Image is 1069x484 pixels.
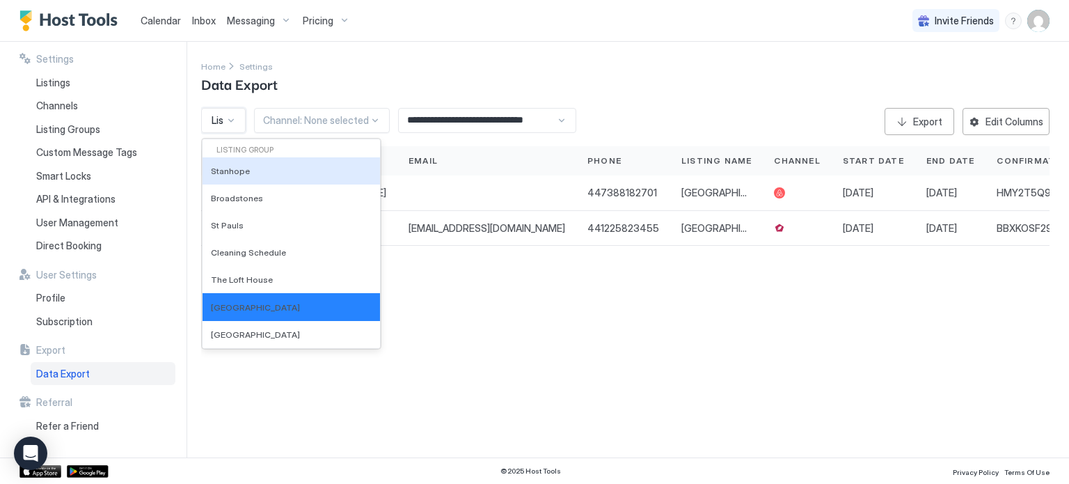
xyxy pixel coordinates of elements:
[963,108,1050,135] button: Edit Columns
[31,234,175,258] a: Direct Booking
[985,114,1043,129] div: Edit Columns
[587,187,657,199] span: 447388182701
[227,15,275,27] span: Messaging
[926,155,975,167] span: End Date
[19,465,61,478] a: App Store
[211,329,300,340] span: [GEOGRAPHIC_DATA]
[208,145,374,156] div: Listing group
[36,217,118,229] span: User Management
[211,302,300,313] span: [GEOGRAPHIC_DATA]
[31,71,175,95] a: Listings
[399,109,556,132] input: Input Field
[14,437,47,470] div: Open Intercom Messenger
[19,10,124,31] a: Host Tools Logo
[211,193,263,203] span: Broadstones
[31,187,175,211] a: API & Integrations
[36,53,74,65] span: Settings
[885,108,954,135] button: Export
[36,146,137,159] span: Custom Message Tags
[31,286,175,310] a: Profile
[31,414,175,438] a: Refer a Friend
[36,193,116,205] span: API & Integrations
[587,155,621,167] span: Phone
[1004,468,1050,476] span: Terms Of Use
[843,155,904,167] span: Start Date
[36,344,65,357] span: Export
[36,170,91,182] span: Smart Locks
[36,368,90,380] span: Data Export
[681,187,752,199] span: [GEOGRAPHIC_DATA]
[681,222,752,235] span: [GEOGRAPHIC_DATA]
[141,15,181,26] span: Calendar
[926,187,957,199] span: [DATE]
[409,155,438,167] span: Email
[239,61,273,72] span: Settings
[1027,10,1050,32] div: User profile
[141,13,181,28] a: Calendar
[997,222,1059,235] span: BBXKOSF298
[843,187,873,199] span: [DATE]
[212,114,243,127] span: Listing:
[239,58,273,73] a: Settings
[36,123,100,136] span: Listing Groups
[926,222,957,235] span: [DATE]
[36,292,65,304] span: Profile
[31,164,175,188] a: Smart Locks
[31,362,175,386] a: Data Export
[239,58,273,73] div: Breadcrumb
[211,247,286,258] span: Cleaning Schedule
[201,61,225,72] span: Home
[31,141,175,164] a: Custom Message Tags
[211,220,244,231] span: St Pauls
[774,155,820,167] span: Channel
[31,94,175,118] a: Channels
[36,396,72,409] span: Referral
[36,420,99,432] span: Refer a Friend
[36,315,93,328] span: Subscription
[36,77,70,89] span: Listings
[1004,464,1050,478] a: Terms Of Use
[1005,13,1022,29] div: menu
[587,222,659,235] span: 441225823455
[843,222,873,235] span: [DATE]
[997,187,1063,199] span: HMY2T5Q9JH
[31,310,175,334] a: Subscription
[953,464,999,478] a: Privacy Policy
[36,269,97,281] span: User Settings
[31,211,175,235] a: User Management
[36,240,102,252] span: Direct Booking
[192,13,216,28] a: Inbox
[201,73,278,94] span: Data Export
[211,274,273,285] span: The Loft House
[409,222,565,235] span: [EMAIL_ADDRESS][DOMAIN_NAME]
[303,15,333,27] span: Pricing
[681,155,752,167] span: Listing Name
[31,118,175,141] a: Listing Groups
[201,58,225,73] div: Breadcrumb
[67,465,109,478] a: Google Play Store
[935,15,994,27] span: Invite Friends
[36,100,78,112] span: Channels
[211,166,250,176] span: Stanhope
[953,468,999,476] span: Privacy Policy
[500,467,561,476] span: © 2025 Host Tools
[201,58,225,73] a: Home
[913,114,942,129] div: Export
[192,15,216,26] span: Inbox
